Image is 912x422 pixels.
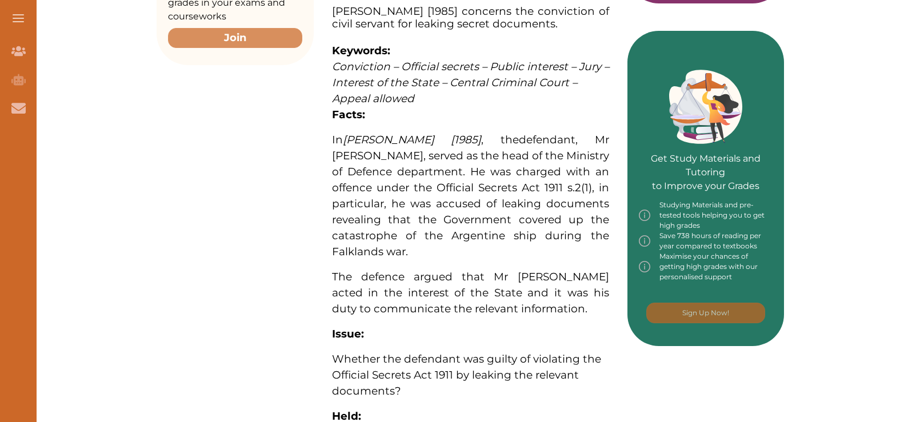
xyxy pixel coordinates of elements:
div: Studying Materials and pre-tested tools helping you to get high grades [639,200,773,231]
span: Whether the defendant was guilty of violating the Official Secrets Act 1911 by leaking the releva... [332,352,601,397]
strong: Keywords: [332,44,390,57]
span: , the [481,133,519,146]
span: The defence argued that Mr [PERSON_NAME] acted in the interest of the State and it was his duty t... [332,270,609,315]
span: [PERSON_NAME] [1985] concerns the conviction of civil servant for leaking secret documents. [332,5,609,30]
span: [PERSON_NAME] [1985] [343,133,482,146]
button: [object Object] [646,303,765,323]
strong: Facts: [332,108,365,121]
img: info-img [639,251,650,282]
p: Sign Up Now! [682,308,729,318]
button: Join [168,28,302,48]
iframe: Reviews Badge Ribbon Widget [641,392,858,419]
span: In [332,133,482,146]
img: info-img [639,200,650,231]
div: Maximise your chances of getting high grades with our personalised support [639,251,773,282]
p: Get Study Materials and Tutoring to Improve your Grades [639,120,773,193]
div: Save 738 hours of reading per year compared to textbooks [639,231,773,251]
span: Conviction – Official secrets – Public interest – Jury – Interest of the State – Central Criminal... [332,60,609,105]
strong: Issue: [332,327,364,340]
img: info-img [639,231,650,251]
img: Green card image [669,70,742,144]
